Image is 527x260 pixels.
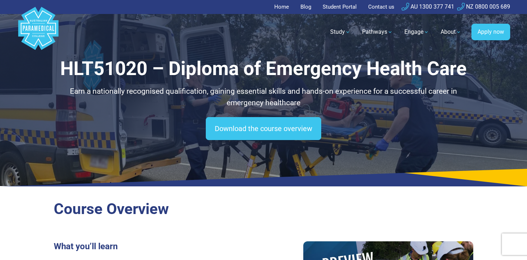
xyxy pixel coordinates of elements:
[17,14,60,50] a: Australian Paramedical College
[206,117,321,140] a: Download the course overview
[436,22,466,42] a: About
[457,3,510,10] a: NZ 0800 005 689
[400,22,433,42] a: Engage
[54,57,473,80] h1: HLT51020 – Diploma of Emergency Health Care
[358,22,397,42] a: Pathways
[54,200,473,218] h2: Course Overview
[54,241,259,252] h3: What you’ll learn
[402,3,454,10] a: AU 1300 377 741
[326,22,355,42] a: Study
[471,24,510,40] a: Apply now
[54,86,473,108] p: Earn a nationally recognised qualification, gaining essential skills and hands-on experience for ...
